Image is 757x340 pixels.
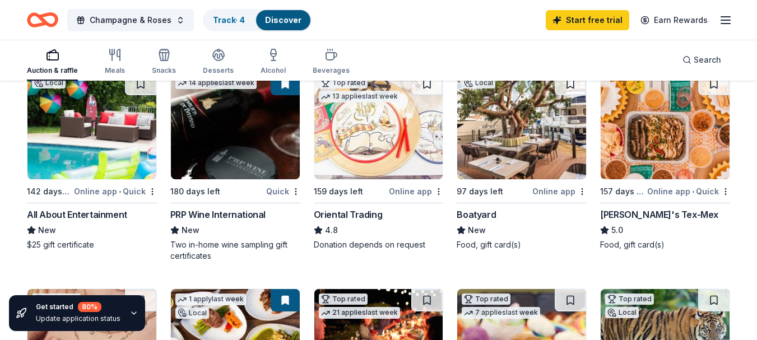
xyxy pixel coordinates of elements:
[468,223,486,237] span: New
[319,294,368,305] div: Top rated
[27,7,58,33] a: Home
[314,72,444,250] a: Image for Oriental TradingTop rated13 applieslast week159 days leftOnline appOriental Trading4.8D...
[600,239,730,250] div: Food, gift card(s)
[546,10,629,30] a: Start free trial
[457,73,586,179] img: Image for Boatyard
[601,73,730,179] img: Image for Chuy's Tex-Mex
[674,49,730,71] button: Search
[319,91,400,103] div: 13 applies last week
[27,208,127,221] div: All About Entertainment
[175,77,257,89] div: 14 applies last week
[170,208,266,221] div: PRP Wine International
[261,44,286,81] button: Alcohol
[213,15,245,25] a: Track· 4
[36,314,120,323] div: Update application status
[38,223,56,237] span: New
[532,184,587,198] div: Online app
[90,13,171,27] span: Champagne & Roses
[170,185,220,198] div: 180 days left
[27,73,156,179] img: Image for All About Entertainment
[67,9,194,31] button: Champagne & Roses
[182,223,199,237] span: New
[105,44,125,81] button: Meals
[319,307,400,319] div: 21 applies last week
[605,307,639,318] div: Local
[314,185,363,198] div: 159 days left
[265,15,301,25] a: Discover
[78,302,101,312] div: 80 %
[314,73,443,179] img: Image for Oriental Trading
[170,239,300,262] div: Two in-home wine sampling gift certificates
[27,72,157,250] a: Image for All About EntertainmentLocal142 days leftOnline app•QuickAll About EntertainmentNew$25 ...
[457,239,587,250] div: Food, gift card(s)
[457,208,496,221] div: Boatyard
[314,239,444,250] div: Donation depends on request
[457,72,587,250] a: Image for BoatyardLocal97 days leftOnline appBoatyardNewFood, gift card(s)
[203,9,312,31] button: Track· 4Discover
[119,187,121,196] span: •
[171,73,300,179] img: Image for PRP Wine International
[27,185,72,198] div: 142 days left
[462,294,510,305] div: Top rated
[694,53,721,67] span: Search
[74,184,157,198] div: Online app Quick
[325,223,338,237] span: 4.8
[261,66,286,75] div: Alcohol
[203,66,234,75] div: Desserts
[152,44,176,81] button: Snacks
[36,302,120,312] div: Get started
[314,208,383,221] div: Oriental Trading
[175,294,246,305] div: 1 apply last week
[600,208,718,221] div: [PERSON_NAME]'s Tex-Mex
[175,308,209,319] div: Local
[611,223,623,237] span: 5.0
[389,184,443,198] div: Online app
[152,66,176,75] div: Snacks
[462,77,495,89] div: Local
[32,77,66,89] div: Local
[319,77,368,89] div: Top rated
[600,185,645,198] div: 157 days left
[266,184,300,198] div: Quick
[462,307,540,319] div: 7 applies last week
[600,72,730,250] a: Image for Chuy's Tex-Mex157 days leftOnline app•Quick[PERSON_NAME]'s Tex-Mex5.0Food, gift card(s)
[170,72,300,262] a: Image for PRP Wine International14 applieslast week180 days leftQuickPRP Wine InternationalNewTwo...
[27,66,78,75] div: Auction & raffle
[634,10,714,30] a: Earn Rewards
[692,187,694,196] span: •
[27,239,157,250] div: $25 gift certificate
[313,44,350,81] button: Beverages
[647,184,730,198] div: Online app Quick
[203,44,234,81] button: Desserts
[457,185,503,198] div: 97 days left
[313,66,350,75] div: Beverages
[605,294,654,305] div: Top rated
[105,66,125,75] div: Meals
[27,44,78,81] button: Auction & raffle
